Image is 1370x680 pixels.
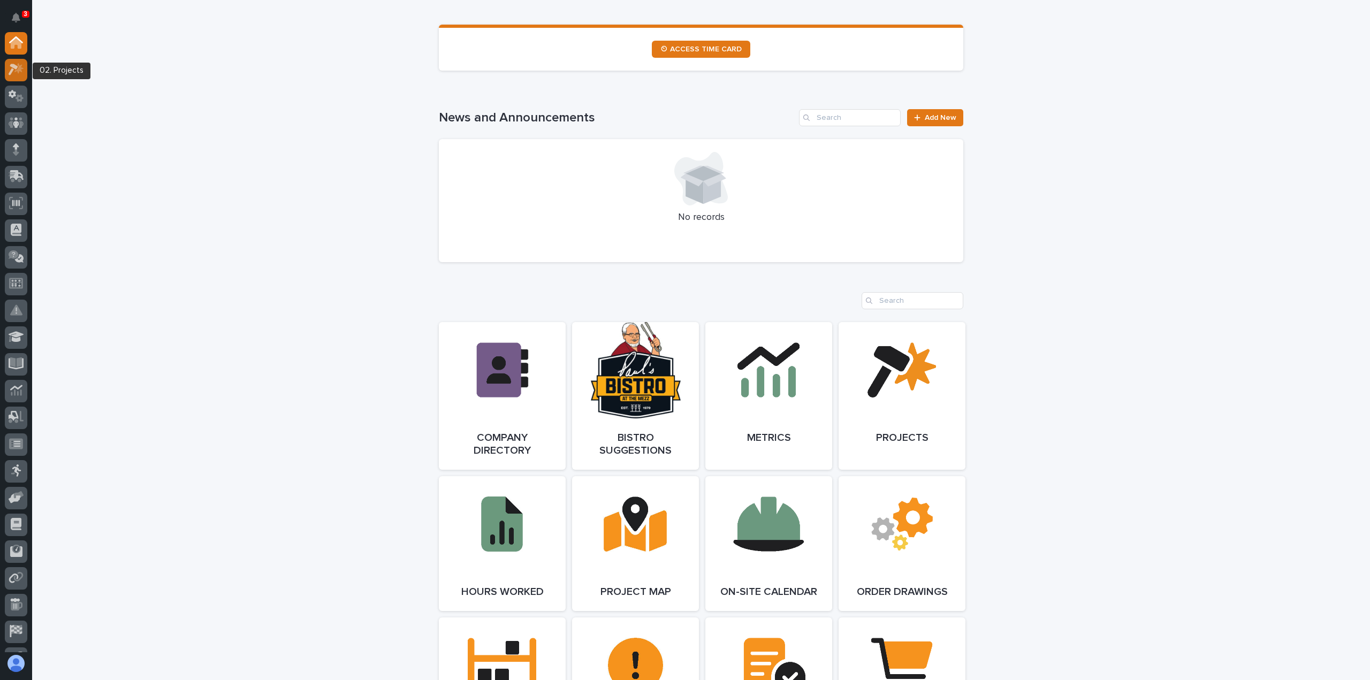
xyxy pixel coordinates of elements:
p: No records [452,212,950,224]
a: ⏲ ACCESS TIME CARD [652,41,750,58]
button: Notifications [5,6,27,29]
span: ⏲ ACCESS TIME CARD [660,45,742,53]
a: Bistro Suggestions [572,322,699,470]
span: Add New [925,114,956,121]
input: Search [799,109,901,126]
p: 3 [24,10,27,18]
a: On-Site Calendar [705,476,832,611]
a: Hours Worked [439,476,566,611]
a: Projects [839,322,965,470]
a: Order Drawings [839,476,965,611]
button: users-avatar [5,652,27,675]
div: Notifications3 [13,13,27,30]
a: Metrics [705,322,832,470]
a: Add New [907,109,963,126]
a: Project Map [572,476,699,611]
input: Search [862,292,963,309]
h1: News and Announcements [439,110,795,126]
a: Company Directory [439,322,566,470]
